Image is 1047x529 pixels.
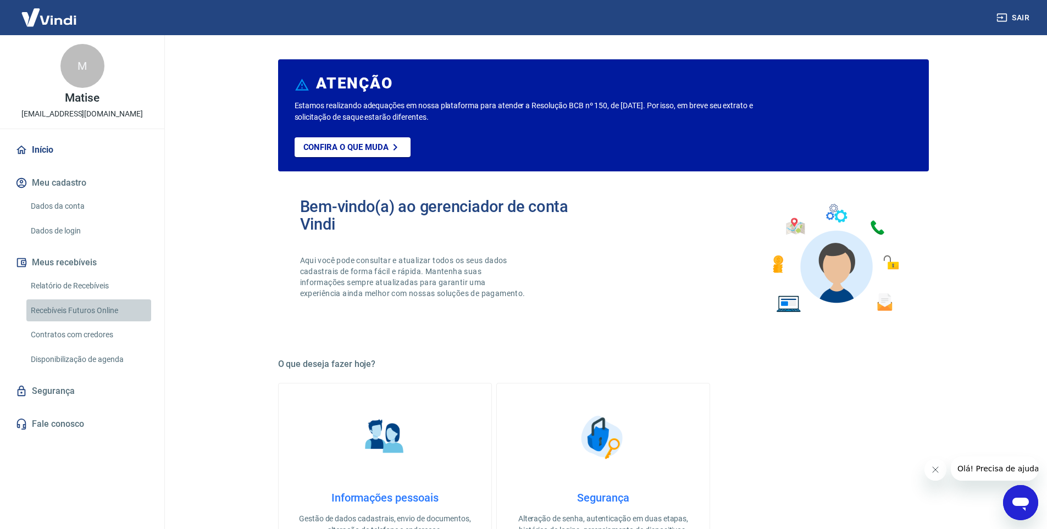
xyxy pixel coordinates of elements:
a: Disponibilização de agenda [26,348,151,371]
a: Fale conosco [13,412,151,436]
a: Dados de login [26,220,151,242]
h2: Bem-vindo(a) ao gerenciador de conta Vindi [300,198,603,233]
a: Recebíveis Futuros Online [26,299,151,322]
iframe: Mensagem da empresa [951,456,1038,481]
img: Vindi [13,1,85,34]
a: Contratos com credores [26,324,151,346]
div: M [60,44,104,88]
h4: Informações pessoais [296,491,474,504]
img: Informações pessoais [357,410,412,465]
p: Estamos realizando adequações em nossa plataforma para atender a Resolução BCB nº 150, de [DATE].... [295,100,789,123]
iframe: Fechar mensagem [924,459,946,481]
h4: Segurança [514,491,692,504]
p: Matise [65,92,99,104]
a: Segurança [13,379,151,403]
p: Aqui você pode consultar e atualizar todos os seus dados cadastrais de forma fácil e rápida. Mant... [300,255,528,299]
button: Meu cadastro [13,171,151,195]
a: Confira o que muda [295,137,411,157]
iframe: Botão para abrir a janela de mensagens [1003,485,1038,520]
a: Dados da conta [26,195,151,218]
h5: O que deseja fazer hoje? [278,359,929,370]
button: Meus recebíveis [13,250,151,275]
button: Sair [994,8,1034,28]
span: Olá! Precisa de ajuda? [7,8,92,16]
p: Confira o que muda [303,142,389,152]
h6: ATENÇÃO [316,78,392,89]
img: Imagem de um avatar masculino com diversos icones exemplificando as funcionalidades do gerenciado... [763,198,907,319]
img: Segurança [575,410,630,465]
a: Relatório de Recebíveis [26,275,151,297]
p: [EMAIL_ADDRESS][DOMAIN_NAME] [21,108,143,120]
a: Início [13,138,151,162]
